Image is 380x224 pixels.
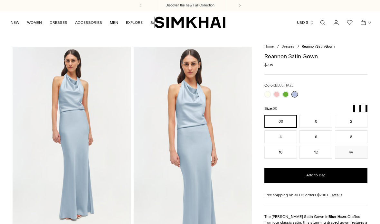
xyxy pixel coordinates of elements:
[264,62,273,68] span: $795
[275,83,293,88] span: BLUE HAZE
[343,16,356,29] a: Wishlist
[273,107,277,111] span: 00
[264,130,297,143] button: 4
[13,47,131,224] img: Reannon Satin Gown
[264,44,367,50] nav: breadcrumbs
[155,16,225,29] a: SIMKHAI
[335,115,367,128] button: 2
[264,53,367,59] h1: Reannon Satin Gown
[264,44,274,49] a: Home
[166,3,214,8] a: Discover the new Fall Collection
[264,146,297,159] button: 10
[316,16,329,29] a: Open search modal
[330,16,343,29] a: Go to the account page
[299,146,332,159] button: 12
[11,15,19,30] a: NEW
[335,130,367,143] button: 8
[50,15,67,30] a: DRESSES
[134,47,252,224] img: Reannon Satin Gown
[366,19,372,25] span: 0
[299,130,332,143] button: 6
[277,44,279,50] div: /
[150,15,160,30] a: SALE
[264,192,367,198] div: Free shipping on all US orders $200+
[302,44,335,49] span: Reannon Satin Gown
[75,15,102,30] a: ACCESSORIES
[330,192,342,198] a: Details
[328,214,347,219] strong: Blue Haze.
[299,115,332,128] button: 0
[357,16,370,29] a: Open cart modal
[264,106,277,112] label: Size:
[264,82,293,89] label: Color:
[27,15,42,30] a: WOMEN
[306,173,326,178] span: Add to Bag
[126,15,143,30] a: EXPLORE
[298,44,299,50] div: /
[335,146,367,159] button: 14
[281,44,294,49] a: Dresses
[264,168,367,183] button: Add to Bag
[110,15,118,30] a: MEN
[297,15,314,30] button: USD $
[264,115,297,128] button: 00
